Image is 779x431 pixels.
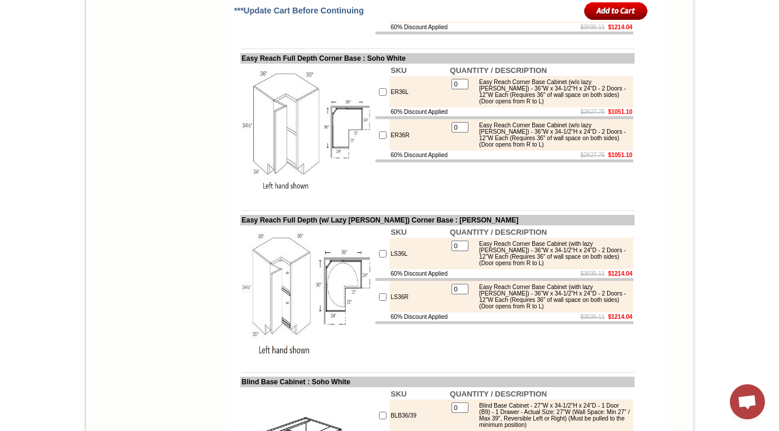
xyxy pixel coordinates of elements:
[473,284,630,310] div: Easy Reach Corner Base Cabinet (with lazy [PERSON_NAME]) - 36"W x 34-1/2"H x 24"D - 2 Doors - 12"...
[242,227,373,358] img: Easy Reach Full Depth (w/ Lazy Susan) Corner Base
[116,53,146,66] td: Rayne Matte Green
[473,402,630,428] div: Blind Base Cabinet - 27"W x 34-1/2"H x 24"D - 1 Door (B9) - 1 Drawer - Actual Size: 27"W (Wall Sp...
[730,384,765,419] div: Open chat
[580,152,605,158] s: $2627.75
[21,53,51,65] td: Polished Ivory
[5,5,55,15] b: FPDF error:
[389,269,449,278] td: 60% Discount Applied
[179,53,209,65] td: Salona Sage
[473,79,630,105] div: Easy Reach Corner Base Cabinet (w/o lazy [PERSON_NAME]) - 36"W x 34-1/2"H x 24"D - 2 Doors - 12"W...
[389,107,449,116] td: 60% Discount Applied
[242,65,373,196] img: Easy Reach Full Depth Corner Base
[389,399,449,431] td: BLB36/39
[389,312,449,321] td: 60% Discount Applied
[53,53,82,66] td: Rayne Blue Matte
[608,270,633,277] b: $1214.04
[5,5,118,36] body: Alpha channel not supported: images/W0936_cnc_2.1.jpg.png
[391,228,406,237] b: SKU
[608,152,633,158] b: $1051.10
[84,53,114,66] td: Rayne Matte Black
[580,24,605,30] s: $3035.11
[391,390,406,398] b: SKU
[389,238,449,269] td: LS36L
[473,122,630,148] div: Easy Reach Corner Base Cabinet (w/o lazy [PERSON_NAME]) - 36"W x 34-1/2"H x 24"D - 2 Doors - 12"W...
[580,109,605,115] s: $2627.75
[389,151,449,159] td: 60% Discount Applied
[389,281,449,312] td: LS36R
[608,314,633,320] b: $1214.04
[211,53,256,65] td: [GEOGRAPHIC_DATA] Gray
[580,314,605,320] s: $3035.11
[391,66,406,75] b: SKU
[473,241,630,266] div: Easy Reach Corner Base Cabinet (with lazy [PERSON_NAME]) - 36"W x 34-1/2"H x 24"D - 2 Doors - 12"...
[389,23,449,32] td: 60% Discount Applied
[580,270,605,277] s: $3035.11
[147,53,177,66] td: Rayne White Matte
[240,377,635,387] td: Blind Base Cabinet : Soho White
[584,1,648,20] input: Add to Cart
[450,66,547,75] b: QUANTITY / DESCRIPTION
[389,76,449,107] td: ER36L
[608,24,633,30] b: $1214.04
[450,228,547,237] b: QUANTITY / DESCRIPTION
[234,6,364,15] span: ***Update Cart Before Continuing
[240,53,635,64] td: Easy Reach Full Depth Corner Base : Soho White
[389,119,449,151] td: ER36R
[450,390,547,398] b: QUANTITY / DESCRIPTION
[608,109,633,115] b: $1051.10
[240,215,635,225] td: Easy Reach Full Depth (w/ Lazy [PERSON_NAME]) Corner Base : [PERSON_NAME]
